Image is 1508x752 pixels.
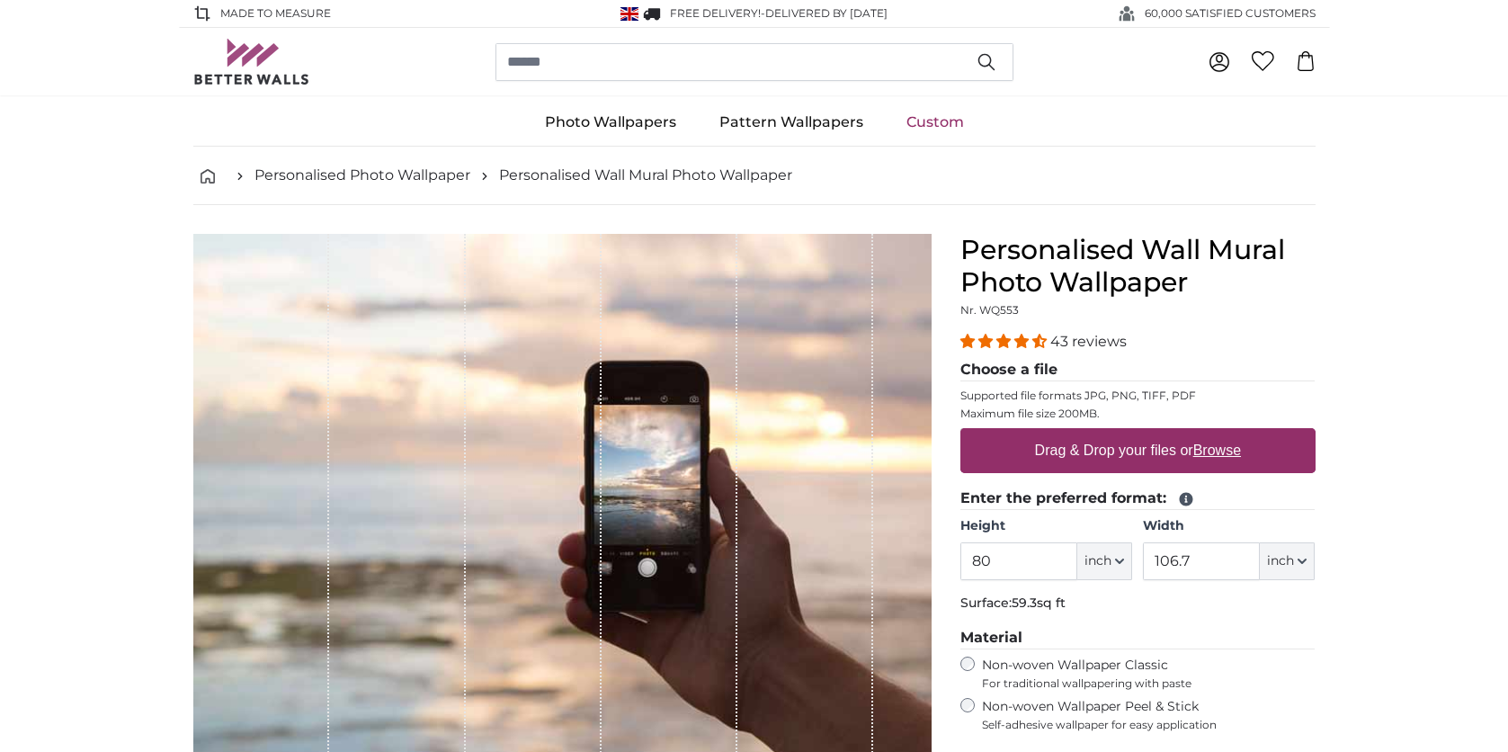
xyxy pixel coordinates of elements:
[982,698,1316,732] label: Non-woven Wallpaper Peel & Stick
[499,165,792,186] a: Personalised Wall Mural Photo Wallpaper
[960,407,1316,421] p: Maximum file size 200MB.
[1050,333,1127,350] span: 43 reviews
[523,99,698,146] a: Photo Wallpapers
[1077,542,1132,580] button: inch
[670,6,761,20] span: FREE delivery!
[960,359,1316,381] legend: Choose a file
[1267,552,1294,570] span: inch
[761,6,888,20] span: -
[960,234,1316,299] h1: Personalised Wall Mural Photo Wallpaper
[960,517,1132,535] label: Height
[885,99,986,146] a: Custom
[254,165,470,186] a: Personalised Photo Wallpaper
[220,5,331,22] span: Made to Measure
[1260,542,1315,580] button: inch
[960,488,1316,510] legend: Enter the preferred format:
[698,99,885,146] a: Pattern Wallpapers
[960,389,1316,403] p: Supported file formats JPG, PNG, TIFF, PDF
[982,657,1316,691] label: Non-woven Wallpaper Classic
[193,147,1316,205] nav: breadcrumbs
[1143,517,1315,535] label: Width
[193,39,310,85] img: Betterwalls
[960,627,1316,649] legend: Material
[1012,595,1066,611] span: 59.3sq ft
[620,7,638,21] img: United Kingdom
[982,718,1316,732] span: Self-adhesive wallpaper for easy application
[1084,552,1111,570] span: inch
[960,595,1316,613] p: Surface:
[765,6,888,20] span: Delivered by [DATE]
[960,333,1050,350] span: 4.40 stars
[960,303,1019,317] span: Nr. WQ553
[982,676,1316,691] span: For traditional wallpapering with paste
[1145,5,1316,22] span: 60,000 SATISFIED CUSTOMERS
